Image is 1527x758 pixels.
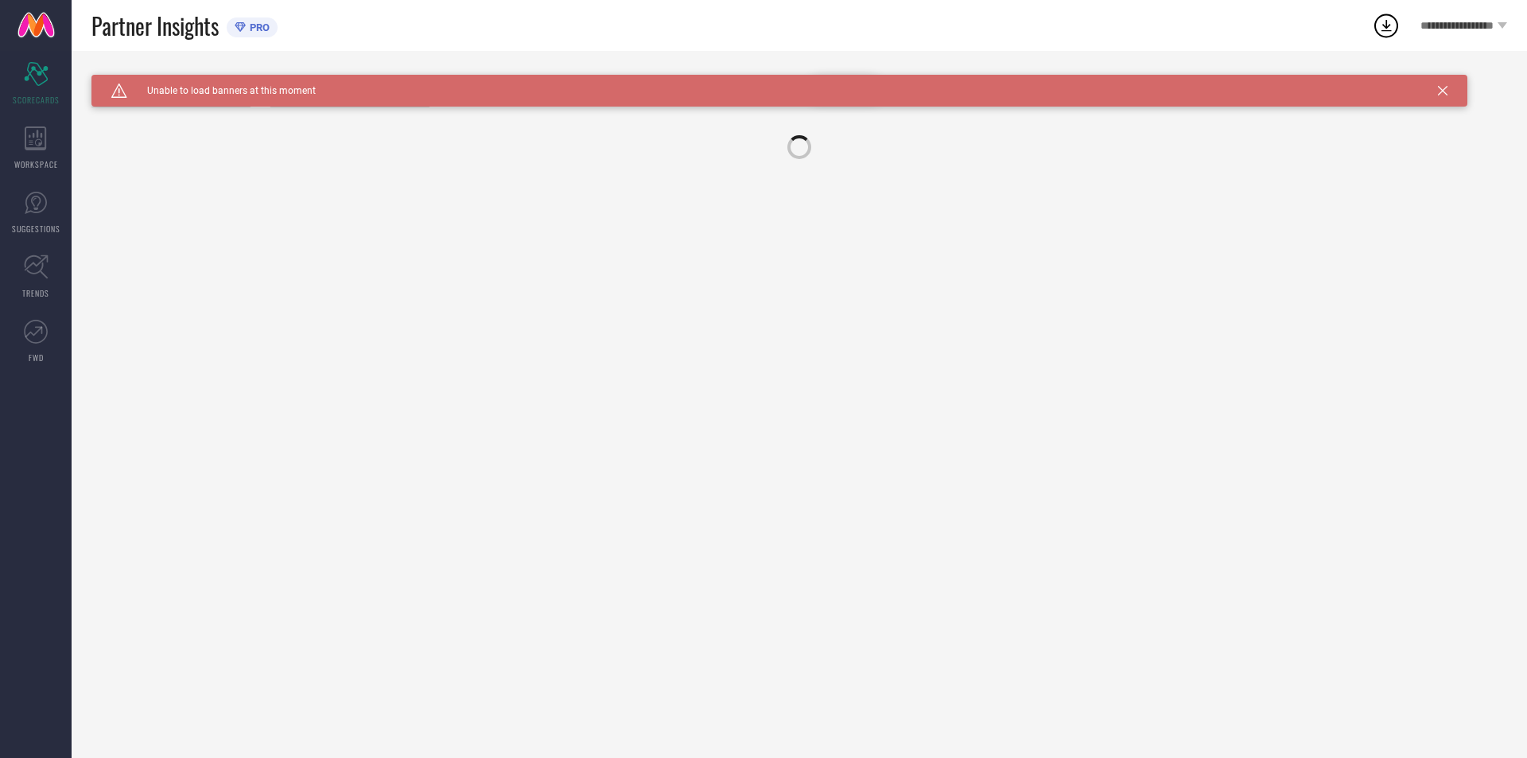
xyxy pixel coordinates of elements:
[127,85,316,96] span: Unable to load banners at this moment
[1372,11,1401,40] div: Open download list
[13,94,60,106] span: SCORECARDS
[29,352,44,363] span: FWD
[22,287,49,299] span: TRENDS
[246,21,270,33] span: PRO
[91,75,251,86] div: Brand
[14,158,58,170] span: WORKSPACE
[12,223,60,235] span: SUGGESTIONS
[91,10,219,42] span: Partner Insights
